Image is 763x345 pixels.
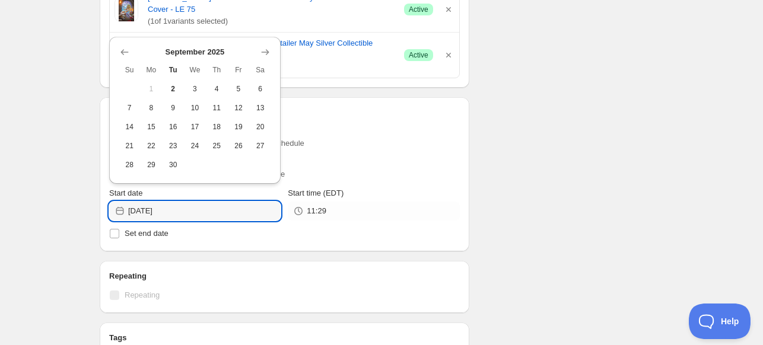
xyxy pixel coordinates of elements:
span: 26 [233,141,245,151]
iframe: Toggle Customer Support [689,304,751,339]
button: Thursday September 11 2025 [206,98,228,117]
span: 20 [254,122,266,132]
button: Tuesday September 16 2025 [162,117,184,136]
span: Sa [254,65,266,75]
span: 2 [167,84,179,94]
button: Saturday September 20 2025 [249,117,271,136]
th: Monday [141,60,163,79]
span: Start time (EDT) [288,189,344,197]
button: Wednesday September 10 2025 [184,98,206,117]
span: 16 [167,122,179,132]
button: Monday September 8 2025 [141,98,163,117]
span: 23 [167,141,179,151]
span: 17 [189,122,201,132]
span: 18 [211,122,223,132]
span: 15 [145,122,158,132]
span: 5 [233,84,245,94]
span: 7 [123,103,136,113]
button: Monday September 29 2025 [141,155,163,174]
button: Thursday September 18 2025 [206,117,228,136]
span: Active [409,50,428,60]
button: Saturday September 6 2025 [249,79,271,98]
span: 13 [254,103,266,113]
button: Thursday September 25 2025 [206,136,228,155]
h2: Active dates [109,107,460,119]
span: 19 [233,122,245,132]
span: 3 [189,84,201,94]
span: 29 [145,160,158,170]
span: 4 [211,84,223,94]
span: Th [211,65,223,75]
th: Saturday [249,60,271,79]
button: Thursday September 4 2025 [206,79,228,98]
span: 21 [123,141,136,151]
span: 28 [123,160,136,170]
th: Sunday [119,60,141,79]
button: Wednesday September 3 2025 [184,79,206,98]
span: Start date [109,189,142,197]
button: Saturday September 27 2025 [249,136,271,155]
button: Wednesday September 24 2025 [184,136,206,155]
span: Active [409,5,428,14]
span: 24 [189,141,201,151]
button: Friday September 5 2025 [228,79,250,98]
span: 1 [145,84,158,94]
th: Thursday [206,60,228,79]
button: Sunday September 28 2025 [119,155,141,174]
span: 9 [167,103,179,113]
span: 14 [123,122,136,132]
button: Show next month, October 2025 [257,44,274,60]
th: Tuesday [162,60,184,79]
button: Monday September 15 2025 [141,117,163,136]
button: Friday September 12 2025 [228,98,250,117]
span: Repeating [125,290,160,299]
span: Su [123,65,136,75]
span: Set end date [125,229,169,238]
span: 10 [189,103,201,113]
h2: Tags [109,332,460,344]
button: Show previous month, August 2025 [116,44,133,60]
span: ( 1 of 1 variants selected) [148,15,395,27]
button: Tuesday September 30 2025 [162,155,184,174]
button: Saturday September 13 2025 [249,98,271,117]
span: 25 [211,141,223,151]
button: Tuesday September 9 2025 [162,98,184,117]
span: Mo [145,65,158,75]
button: Tuesday September 23 2025 [162,136,184,155]
button: Friday September 19 2025 [228,117,250,136]
button: Monday September 22 2025 [141,136,163,155]
button: Monday September 1 2025 [141,79,163,98]
th: Friday [228,60,250,79]
span: 11 [211,103,223,113]
button: Friday September 26 2025 [228,136,250,155]
th: Wednesday [184,60,206,79]
span: Fr [233,65,245,75]
button: Sunday September 14 2025 [119,117,141,136]
span: 27 [254,141,266,151]
button: Sunday September 21 2025 [119,136,141,155]
span: Tu [167,65,179,75]
span: We [189,65,201,75]
span: 12 [233,103,245,113]
span: 6 [254,84,266,94]
button: Today Tuesday September 2 2025 [162,79,184,98]
span: 22 [145,141,158,151]
button: Wednesday September 17 2025 [184,117,206,136]
span: 30 [167,160,179,170]
span: 8 [145,103,158,113]
button: Sunday September 7 2025 [119,98,141,117]
h2: Repeating [109,270,460,282]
